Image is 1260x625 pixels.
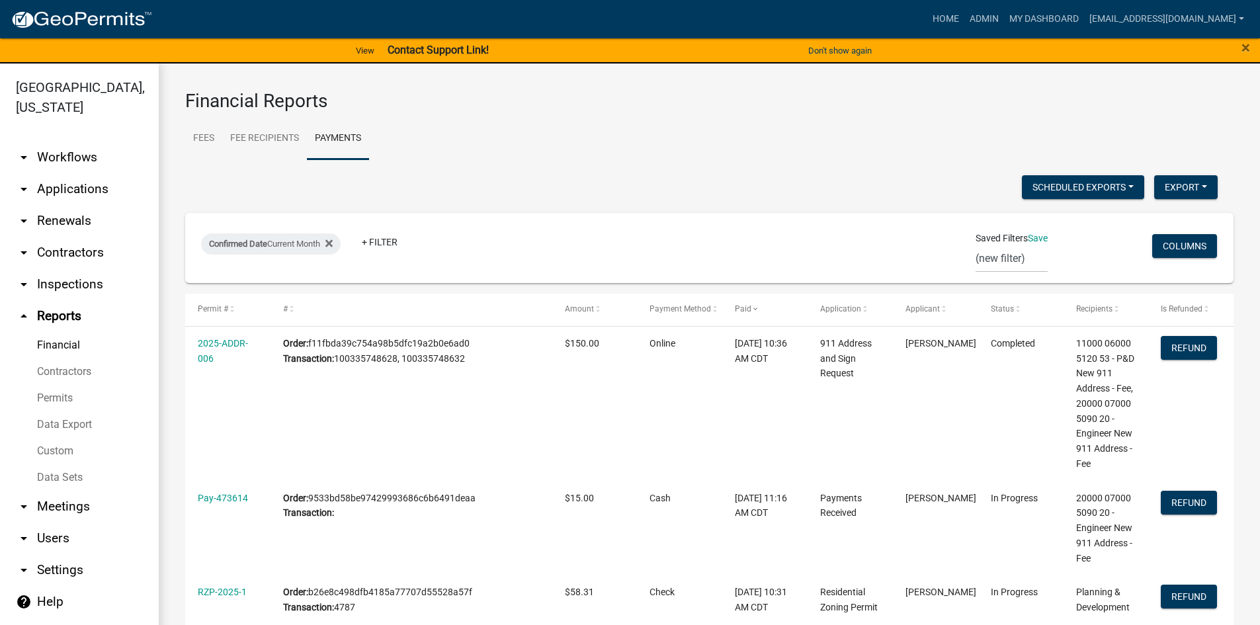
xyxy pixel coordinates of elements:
b: Order: [283,587,308,597]
datatable-header-cell: Status [978,294,1063,325]
button: Refund [1161,336,1217,360]
span: Status [991,304,1014,313]
a: Payments [307,118,369,160]
datatable-header-cell: Amount [552,294,637,325]
a: View [351,40,380,62]
button: Columns [1152,234,1217,258]
span: Online [650,338,675,349]
span: $15.00 [565,493,594,503]
div: [DATE] 11:16 AM CDT [735,491,794,521]
b: Transaction: [283,602,334,612]
i: arrow_drop_down [16,181,32,197]
span: Residential Zoning Permit [820,587,878,612]
button: Export [1154,175,1218,199]
wm-modal-confirm: Refund Payment [1161,498,1217,509]
span: Payment Method [650,304,711,313]
span: Amount [565,304,594,313]
datatable-header-cell: Permit # [185,294,271,325]
button: Refund [1161,585,1217,608]
span: 20000 07000 5090 20 - Engineer New 911 Address - Fee [1076,493,1132,563]
span: Planning & Development [1076,587,1130,612]
a: [EMAIL_ADDRESS][DOMAIN_NAME] [1084,7,1249,32]
strong: Contact Support Link! [388,44,489,56]
i: arrow_drop_up [16,308,32,324]
datatable-header-cell: Payment Method [637,294,722,325]
span: Check [650,587,675,597]
span: Completed [991,338,1035,349]
datatable-header-cell: Recipients [1063,294,1148,325]
span: Paid [735,304,751,313]
span: Applicant [905,304,940,313]
a: + Filter [351,230,408,254]
span: 11000 06000 5120 53 - P&D New 911 Address - Fee, 20000 07000 5090 20 - Engineer New 911 Address -... [1076,338,1134,469]
a: Fees [185,118,222,160]
a: Home [927,7,964,32]
a: RZP-2025-1 [198,587,247,597]
wm-modal-confirm: Refund Payment [1161,592,1217,603]
i: arrow_drop_down [16,530,32,546]
span: Tracy Troutner [905,493,976,503]
button: Don't show again [803,40,877,62]
button: Scheduled Exports [1022,175,1144,199]
button: Close [1241,40,1250,56]
i: arrow_drop_down [16,245,32,261]
span: $150.00 [565,338,599,349]
div: [DATE] 10:36 AM CDT [735,336,794,366]
div: b26e8c498dfb4185a77707d55528a57f 4787 [283,585,539,615]
span: In Progress [991,493,1038,503]
datatable-header-cell: # [271,294,552,325]
span: Saved Filters [976,231,1028,245]
div: [DATE] 10:31 AM CDT [735,585,794,615]
button: Refund [1161,491,1217,515]
span: Confirmed Date [209,239,267,249]
wm-modal-confirm: Refund Payment [1161,343,1217,354]
span: Permit # [198,304,228,313]
span: Cash [650,493,671,503]
i: arrow_drop_down [16,213,32,229]
b: Transaction: [283,507,334,518]
a: 2025-ADDR-006 [198,338,248,364]
div: Current Month [201,233,341,255]
i: arrow_drop_down [16,562,32,578]
span: Dennis [905,587,976,597]
b: Order: [283,493,308,503]
h3: Financial Reports [185,90,1234,112]
datatable-header-cell: Application [808,294,893,325]
a: Save [1028,233,1048,243]
b: Order: [283,338,308,349]
a: Admin [964,7,1004,32]
span: In Progress [991,587,1038,597]
i: arrow_drop_down [16,499,32,515]
datatable-header-cell: Is Refunded [1148,294,1234,325]
b: Transaction: [283,353,334,364]
span: # [283,304,288,313]
span: Is Refunded [1161,304,1202,313]
datatable-header-cell: Applicant [893,294,978,325]
i: arrow_drop_down [16,276,32,292]
span: Payments Received [820,493,862,519]
i: help [16,594,32,610]
a: Fee Recipients [222,118,307,160]
span: Recipients [1076,304,1113,313]
datatable-header-cell: Paid [722,294,808,325]
span: × [1241,38,1250,57]
div: f11fbda39c754a98b5dfc19a2b0e6ad0 100335748628, 100335748632 [283,336,539,366]
span: 911 Address and Sign Request [820,338,872,379]
span: Application [820,304,861,313]
i: arrow_drop_down [16,149,32,165]
span: $58.31 [565,587,594,597]
span: Stephanie Baker [905,338,976,349]
a: Pay-473614 [198,493,248,503]
div: 9533bd58be97429993686c6b6491deaa [283,491,539,521]
a: My Dashboard [1004,7,1084,32]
